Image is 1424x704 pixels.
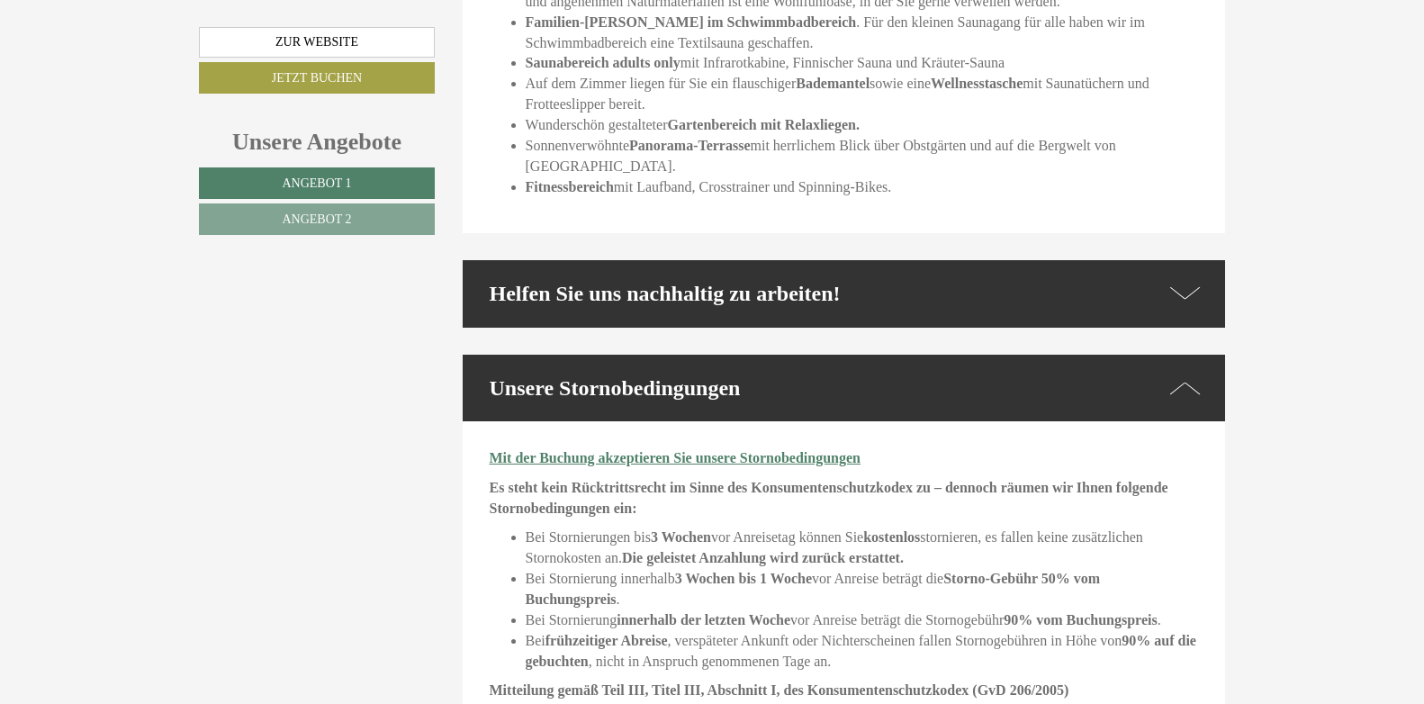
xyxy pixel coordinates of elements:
[931,76,1023,91] strong: Wellnesstasche
[526,136,1199,177] li: Sonnenverwöhnte mit herrlichem Blick über Obstgärten und auf die Bergwelt von [GEOGRAPHIC_DATA].
[463,260,1226,327] div: Helfen Sie uns nachhaltig zu arbeiten!
[526,571,1101,607] strong: Storno-Gebühr 50% vom Buchungspreis
[282,212,351,226] span: Angebot 2
[796,76,870,91] strong: Bademantel
[526,115,1199,136] li: Wunderschön gestalteter
[282,176,351,190] span: Angebot 1
[613,55,680,70] strong: adults only
[526,55,609,70] strong: Saunabereich
[526,74,1199,115] li: Auf dem Zimmer liegen für Sie ein flauschiger sowie eine mit Saunatüchern und Frotteeslipper bereit.
[199,125,435,158] div: Unsere Angebote
[490,682,1069,698] strong: Mitteilung gemäß Teil III, Titel III, Abschnitt I, des Konsumentenschutzkodex (GvD 206/2005)
[526,528,1199,569] li: Bei Stornierungen bis vor Anreisetag können Sie stornieren, es fallen keine zusätzlichen Stornoko...
[526,631,1199,672] li: Bei , verspäteter Ankunft oder Nichterscheinen fallen Stornogebühren in Höhe von , nicht in Anspr...
[490,480,1168,516] strong: Es steht kein Rücktrittsrecht im Sinne des Konsumentenschutzkodex zu – dennoch räumen wir Ihnen f...
[526,177,1199,198] li: mit Laufband, Crosstrainer und Spinning-Bikes.
[629,138,751,153] strong: Panorama-Terrasse
[526,610,1199,631] li: Bei Stornierung vor Anreise beträgt die Stornogebühr .
[199,27,435,58] a: Zur Website
[526,633,1196,669] strong: 90% auf die gebuchten
[526,14,857,30] strong: Familien-[PERSON_NAME] im Schwimmbadbereich
[617,612,790,627] strong: innerhalb der letzten Woche
[1004,612,1157,627] strong: 90% vom Buchungspreis
[490,450,861,465] strong: Mit der Buchung akzeptieren Sie unsere Stornobedingungen
[863,529,920,545] strong: kostenlos
[463,355,1226,421] div: Unsere Stornobedingungen
[622,550,904,565] strong: Die geleistet Anzahlung wird zurück erstattet.
[761,117,860,132] strong: mit Relaxliegen.
[545,633,668,648] strong: frühzeitiger Abreise
[526,53,1199,74] li: mit Infrarotkabine, Finnischer Sauna und Kräuter-Sauna
[199,62,435,94] a: Jetzt buchen
[526,179,614,194] strong: Fitnessbereich
[526,13,1199,54] li: . Für den kleinen Saunagang für alle haben wir im Schwimmbadbereich eine Textilsauna geschaffen.
[651,529,711,545] strong: 3 Wochen
[675,571,812,586] strong: 3 Wochen bis 1 Woche
[526,569,1199,610] li: Bei Stornierung innerhalb vor Anreise beträgt die .
[667,117,756,132] strong: Gartenbereich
